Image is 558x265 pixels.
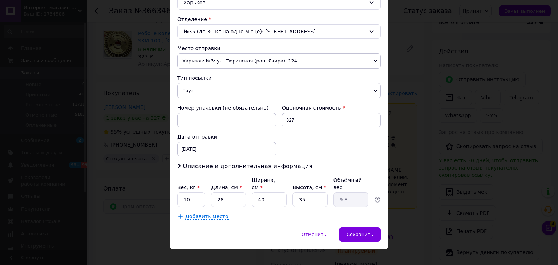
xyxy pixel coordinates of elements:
div: Отделение [177,16,381,23]
label: Длина, см [211,184,242,190]
div: №35 (до 30 кг на одне місце): [STREET_ADDRESS] [177,24,381,39]
div: Оценочная стоимость [282,104,381,111]
span: Тип посылки [177,75,211,81]
div: Объёмный вес [333,176,368,191]
span: Добавить место [185,213,229,220]
label: Высота, см [292,184,326,190]
span: Место отправки [177,45,221,51]
label: Ширина, см [252,177,275,190]
span: Сохранить [347,232,373,237]
label: Вес, кг [177,184,200,190]
div: Номер упаковки (не обязательно) [177,104,276,111]
span: Груз [177,83,381,98]
span: Описание и дополнительная информация [183,163,312,170]
span: Отменить [302,232,326,237]
div: Дата отправки [177,133,276,140]
span: Харьков: №3: ул. Тюринская (ран. Якира), 124 [177,53,381,69]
